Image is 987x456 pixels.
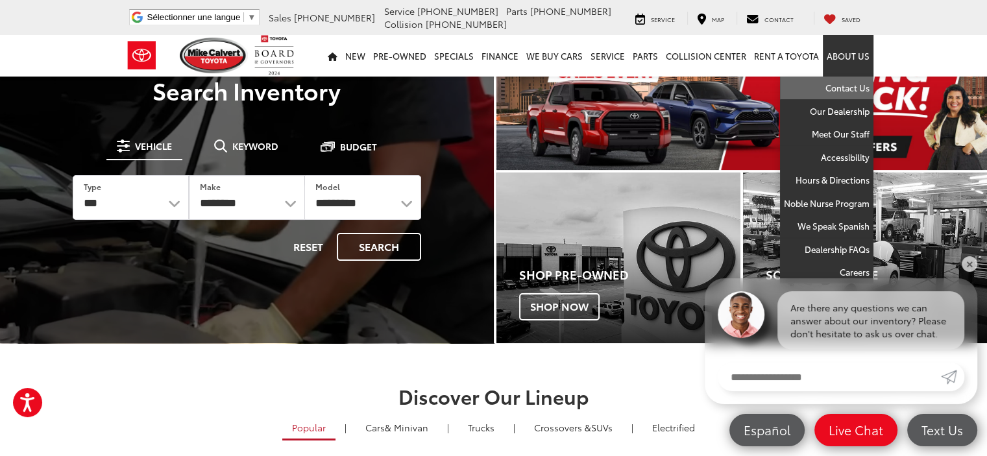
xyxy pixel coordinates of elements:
[84,181,101,192] label: Type
[519,269,740,282] h4: Shop Pre-Owned
[780,238,873,261] a: Dealership FAQs
[385,421,428,434] span: & Minivan
[814,12,870,25] a: My Saved Vehicles
[522,35,587,77] a: WE BUY CARS
[780,261,873,283] a: Careers
[737,12,803,25] a: Contact
[324,35,341,77] a: Home
[147,12,256,22] a: Sélectionner une langue​
[444,421,452,434] li: |
[180,38,249,73] img: Mike Calvert Toyota
[384,18,423,30] span: Collision
[687,12,734,25] a: Map
[496,173,740,343] div: Toyota
[718,291,764,338] img: Agent profile photo
[626,12,685,25] a: Service
[737,422,797,438] span: Español
[341,421,350,434] li: |
[147,12,241,22] span: Sélectionner une langue
[55,77,439,103] h3: Search Inventory
[247,12,256,22] span: ▼
[269,11,291,24] span: Sales
[430,35,478,77] a: Specials
[629,35,662,77] a: Parts
[777,291,964,350] div: Are there any questions we can answer about our inventory? Please don't hesitate to ask us over c...
[510,421,518,434] li: |
[135,141,172,150] span: Vehicle
[780,123,873,146] a: Meet Our Staff
[587,35,629,77] a: Service
[519,293,600,320] span: Shop Now
[282,233,334,261] button: Reset
[426,18,507,30] span: [PHONE_NUMBER]
[384,5,415,18] span: Service
[729,414,805,446] a: Español
[337,233,421,261] button: Search
[780,169,873,192] a: Hours & Directions
[496,173,740,343] a: Shop Pre-Owned Shop Now
[315,181,340,192] label: Model
[842,15,860,23] span: Saved
[36,385,951,407] h2: Discover Our Lineup
[200,181,221,192] label: Make
[743,173,987,343] div: Toyota
[530,5,611,18] span: [PHONE_NUMBER]
[907,414,977,446] a: Text Us
[780,192,873,215] a: Noble Nurse Program
[780,146,873,169] a: Accessibility
[766,269,987,282] h4: Schedule Service
[282,416,335,440] a: Popular
[628,421,637,434] li: |
[780,77,873,100] a: Contact Us
[915,422,969,438] span: Text Us
[232,141,278,150] span: Keyword
[458,416,504,438] a: Trucks
[642,416,705,438] a: Electrified
[822,422,890,438] span: Live Chat
[780,215,873,238] a: We Speak Spanish
[417,5,498,18] span: [PHONE_NUMBER]
[718,363,941,391] input: Enter your message
[356,416,438,438] a: Cars
[369,35,430,77] a: Pre-Owned
[651,15,675,23] span: Service
[506,5,528,18] span: Parts
[117,34,166,77] img: Toyota
[814,414,897,446] a: Live Chat
[294,11,375,24] span: [PHONE_NUMBER]
[478,35,522,77] a: Finance
[341,35,369,77] a: New
[780,100,873,123] a: Our Dealership
[340,142,377,151] span: Budget
[712,15,724,23] span: Map
[524,416,622,438] a: SUVs
[764,15,794,23] span: Contact
[534,421,591,434] span: Crossovers &
[941,363,964,391] a: Submit
[662,35,750,77] a: Collision Center
[750,35,823,77] a: Rent a Toyota
[243,12,244,22] span: ​
[823,35,873,77] a: About Us
[743,173,987,343] a: Schedule Service Schedule Now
